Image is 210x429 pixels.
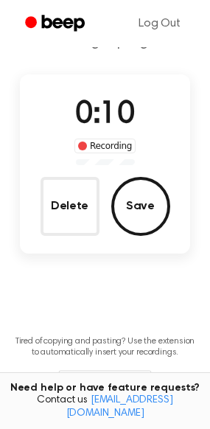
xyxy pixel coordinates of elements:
a: [EMAIL_ADDRESS][DOMAIN_NAME] [66,395,173,419]
span: Contact us [9,394,201,420]
button: Delete Audio Record [41,177,99,236]
span: 0:10 [75,100,134,130]
div: Recording [74,139,136,153]
a: Log Out [124,6,195,41]
a: Beep [15,10,98,38]
p: Tired of copying and pasting? Use the extension to automatically insert your recordings. [12,336,198,358]
button: Save Audio Record [111,177,170,236]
